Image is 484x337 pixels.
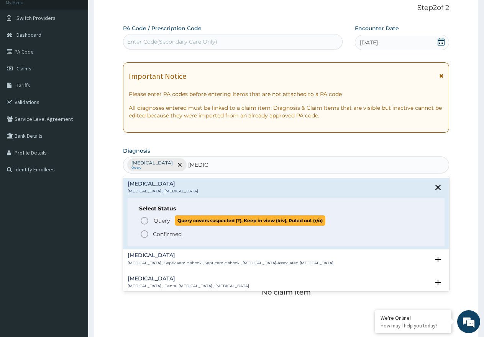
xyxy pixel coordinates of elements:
[128,283,249,289] p: [MEDICAL_DATA] , Dental [MEDICAL_DATA] , [MEDICAL_DATA]
[129,90,443,98] p: Please enter PA codes before entering items that are not attached to a PA code
[16,15,56,21] span: Switch Providers
[126,4,144,22] div: Minimize live chat window
[16,31,41,38] span: Dashboard
[433,183,443,192] i: close select status
[153,230,182,238] p: Confirmed
[433,278,443,287] i: open select status
[128,181,198,187] h4: [MEDICAL_DATA]
[131,166,173,170] small: Query
[44,96,106,174] span: We're online!
[176,161,183,168] span: remove selection option
[123,24,202,32] label: PA Code / Prescription Code
[123,147,150,155] label: Diagnosis
[14,38,31,57] img: d_794563401_company_1708531726252_794563401
[355,24,399,32] label: Encounter Date
[127,38,217,46] div: Enter Code(Secondary Care Only)
[16,65,31,72] span: Claims
[139,206,433,212] h6: Select Status
[140,216,149,225] i: status option query
[4,209,146,236] textarea: Type your message and hit 'Enter'
[128,276,249,282] h4: [MEDICAL_DATA]
[128,189,198,194] p: [MEDICAL_DATA] , [MEDICAL_DATA]
[131,160,173,166] p: [MEDICAL_DATA]
[16,82,30,89] span: Tariffs
[360,39,378,46] span: [DATE]
[262,288,311,296] p: No claim item
[154,217,170,225] span: Query
[129,72,186,80] h1: Important Notice
[381,322,446,329] p: How may I help you today?
[40,43,129,53] div: Chat with us now
[128,260,333,266] p: [MEDICAL_DATA] , Septicaemic shock , Septicemic shock , [MEDICAL_DATA]-associated [MEDICAL_DATA]
[381,314,446,321] div: We're Online!
[129,104,443,119] p: All diagnoses entered must be linked to a claim item. Diagnosis & Claim Items that are visible bu...
[128,252,333,258] h4: [MEDICAL_DATA]
[175,215,325,226] span: Query covers suspected (?), Keep in view (kiv), Ruled out (r/o)
[433,255,443,264] i: open select status
[140,230,149,239] i: status option filled
[123,4,449,12] p: Step 2 of 2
